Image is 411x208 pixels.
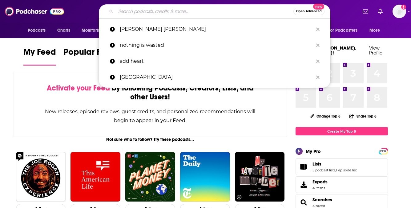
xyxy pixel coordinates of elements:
[99,21,330,37] a: [PERSON_NAME] [PERSON_NAME]
[312,161,321,167] span: Lists
[23,47,56,66] a: My Feed
[293,8,324,15] button: Open AdvancedNew
[99,4,330,18] div: Search podcasts, credits, & more...
[120,37,313,53] p: nothing is wasted
[23,47,56,61] span: My Feed
[328,26,358,35] span: For Podcasters
[125,152,175,202] img: Planet Money
[312,161,357,167] a: Lists
[116,6,293,16] input: Search podcasts, credits, & more...
[180,152,230,202] img: The Daily
[365,25,388,36] button: open menu
[306,148,321,154] div: My Pro
[393,5,406,18] button: Show profile menu
[23,25,54,36] button: open menu
[99,37,330,53] a: nothing is wasted
[380,149,387,154] span: PRO
[298,198,310,207] a: Searches
[296,176,388,193] a: Exports
[360,6,371,17] a: Show notifications dropdown
[296,127,388,135] a: Create My Top 8
[71,152,120,202] img: This American Life
[16,152,66,202] img: The Joe Rogan Experience
[28,26,46,35] span: Podcasts
[349,110,377,122] button: Share Top 8
[312,186,328,190] span: 4 items
[296,10,322,13] span: Open Advanced
[369,26,380,35] span: More
[45,84,256,102] div: by following Podcasts, Creators, Lists, and other Users!
[99,69,330,85] a: [GEOGRAPHIC_DATA]
[312,197,332,202] a: Searches
[77,25,111,36] button: open menu
[63,47,116,61] span: Popular Feed
[53,25,74,36] a: Charts
[45,107,256,125] div: New releases, episode reviews, guest credits, and personalized recommendations will begin to appe...
[63,47,116,66] a: Popular Feed
[120,53,313,69] p: add heart
[312,179,328,185] span: Exports
[306,112,345,120] button: Change Top 8
[369,45,382,56] a: View Profile
[324,25,367,36] button: open menu
[82,26,103,35] span: Monitoring
[335,168,336,172] span: ,
[57,26,71,35] span: Charts
[376,6,385,17] a: Show notifications dropdown
[120,69,313,85] p: dadville
[99,53,330,69] a: add heart
[312,204,325,208] a: 4 saved
[120,21,313,37] p: watson howland
[14,137,287,142] div: Not sure who to follow? Try these podcasts...
[47,83,110,93] span: Activate your Feed
[296,158,388,175] span: Lists
[380,149,387,153] a: PRO
[336,168,357,172] a: 1 episode list
[393,5,406,18] img: User Profile
[401,5,406,10] svg: Add a profile image
[312,168,335,172] a: 5 podcast lists
[313,4,324,10] span: New
[298,162,310,171] a: Lists
[5,6,64,17] img: Podchaser - Follow, Share and Rate Podcasts
[298,180,310,189] span: Exports
[393,5,406,18] span: Logged in as heidi.egloff
[235,152,285,202] img: My Favorite Murder with Karen Kilgariff and Georgia Hardstark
